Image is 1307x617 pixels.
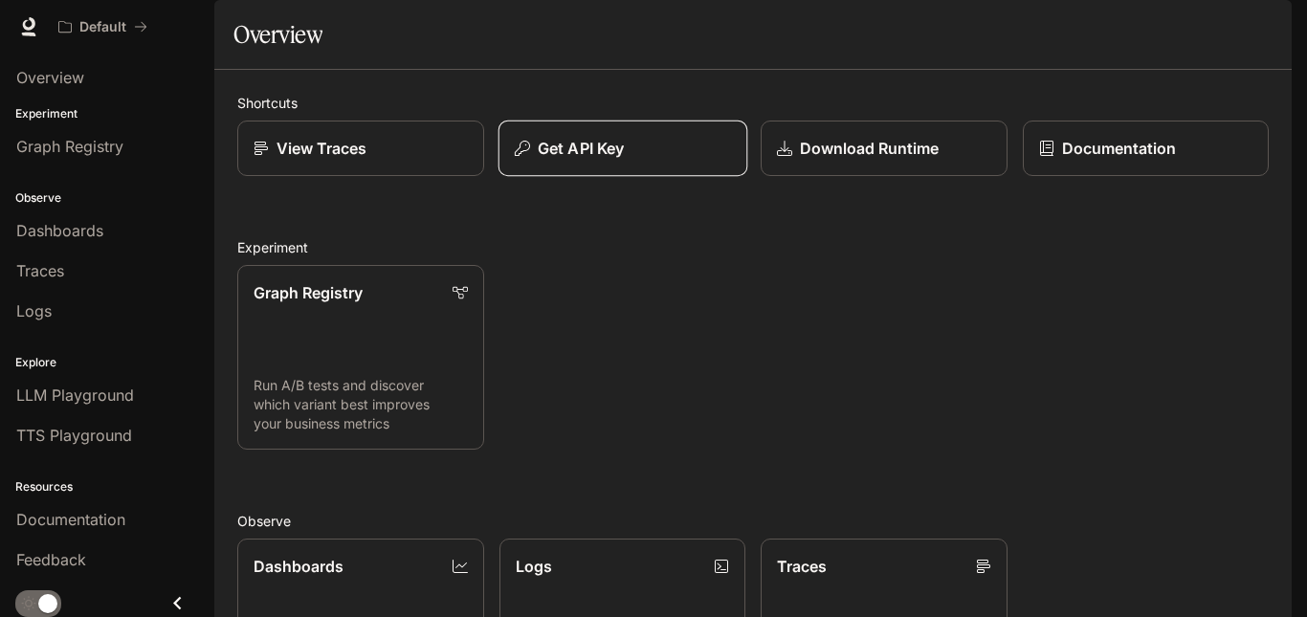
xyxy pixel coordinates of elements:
p: Documentation [1062,137,1176,160]
a: View Traces [237,121,484,176]
p: Default [79,19,126,35]
a: Download Runtime [761,121,1008,176]
p: Graph Registry [254,281,363,304]
p: Get API Key [538,137,624,160]
p: View Traces [277,137,366,160]
button: Get API Key [498,121,746,177]
a: Documentation [1023,121,1270,176]
p: Logs [516,555,552,578]
p: Run A/B tests and discover which variant best improves your business metrics [254,376,468,433]
h2: Experiment [237,237,1269,257]
button: All workspaces [50,8,156,46]
p: Traces [777,555,827,578]
h2: Shortcuts [237,93,1269,113]
p: Dashboards [254,555,343,578]
p: Download Runtime [800,137,939,160]
h2: Observe [237,511,1269,531]
h1: Overview [233,15,322,54]
a: Graph RegistryRun A/B tests and discover which variant best improves your business metrics [237,265,484,450]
